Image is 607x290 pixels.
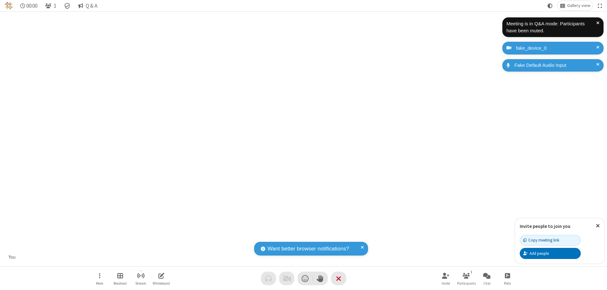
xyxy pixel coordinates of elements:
[5,2,13,9] img: QA Selenium DO NOT DELETE OR CHANGE
[86,3,97,9] span: Q & A
[152,269,171,287] button: Open shared whiteboard
[457,269,476,287] button: Open participant list
[279,272,294,285] button: Video
[436,269,455,287] button: Invite participants (⌘+Shift+I)
[514,45,599,52] div: fake_device_0
[135,281,146,285] span: Stream
[313,272,328,285] button: Raise hand
[18,1,40,10] div: Timer
[131,269,150,287] button: Start streaming
[595,1,605,10] button: Fullscreen
[54,3,56,9] span: 1
[61,1,73,10] div: Meeting details Encryption enabled
[297,272,313,285] button: Send a reaction
[96,281,103,285] span: More
[42,1,59,10] button: Open participant list
[76,1,100,10] button: Q & A
[111,269,130,287] button: Manage Breakout Rooms
[331,272,346,285] button: End or leave meeting
[523,237,559,243] div: Copy meeting link
[483,281,491,285] span: Chat
[26,3,37,9] span: 00:00
[520,248,581,259] button: Add people
[520,223,570,229] label: Invite people to join you
[506,20,596,35] div: Meeting is in Q&A mode: Participants have been muted.
[567,3,590,8] span: Gallery view
[90,269,109,287] button: Open menu
[153,281,170,285] span: Whiteboard
[504,281,511,285] span: Polls
[113,281,127,285] span: Breakout
[557,1,593,10] button: Change layout
[498,269,517,287] button: Open poll
[591,218,604,234] button: Close popover
[457,281,476,285] span: Participants
[261,272,276,285] button: Audio problem - check your Internet connection or call by phone
[469,269,474,275] div: 1
[512,62,599,69] div: Fake Default Audio Input
[442,281,450,285] span: Invite
[6,254,18,261] div: You
[545,1,555,10] button: Using system theme
[267,245,349,253] span: Want better browser notifications?
[477,269,496,287] button: Open chat
[520,235,581,246] button: Copy meeting link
